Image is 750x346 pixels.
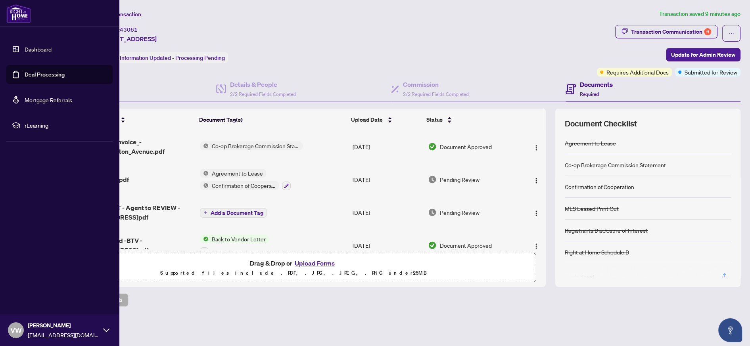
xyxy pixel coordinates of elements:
[565,248,629,256] div: Right at Home Schedule B
[565,139,616,147] div: Agreement to Lease
[428,175,437,184] img: Document Status
[533,145,539,151] img: Logo
[349,131,425,162] td: [DATE]
[78,203,194,222] span: TRADE SHEET - Agent to REVIEW - [STREET_ADDRESS]pdf
[200,207,267,218] button: Add a Document Tag
[704,28,711,35] div: 6
[530,206,543,219] button: Logo
[580,80,613,89] h4: Documents
[28,331,99,339] span: [EMAIL_ADDRESS][DOMAIN_NAME]
[200,141,209,150] img: Status Icon
[51,253,536,283] span: Drag & Drop orUpload FormsSupported files include .PDF, .JPG, .JPEG, .PNG under25MB
[230,80,296,89] h4: Details & People
[533,178,539,184] img: Logo
[200,208,267,218] button: Add a Document Tag
[200,169,291,190] button: Status IconAgreement to LeaseStatus IconConfirmation of Cooperation
[423,109,517,131] th: Status
[200,181,209,190] img: Status Icon
[631,25,711,38] div: Transaction Communication
[440,241,492,250] span: Document Approved
[25,121,107,130] span: rLearning
[530,239,543,252] button: Logo
[440,142,492,151] span: Document Approved
[426,115,442,124] span: Status
[606,68,669,76] span: Requires Additional Docs
[403,91,469,97] span: 2/2 Required Fields Completed
[120,54,225,61] span: Information Updated - Processing Pending
[209,169,266,178] span: Agreement to Lease
[428,142,437,151] img: Document Status
[565,118,637,129] span: Document Checklist
[533,210,539,216] img: Logo
[10,325,22,336] span: VW
[530,140,543,153] button: Logo
[211,210,263,216] span: Add a Document Tag
[565,204,619,213] div: MLS Leased Print Out
[565,226,648,235] div: Registrants Disclosure of Interest
[78,236,194,255] span: INV to Landlord -BTV - [STREET_ADDRESS]pdf
[209,181,279,190] span: Confirmation of Cooperation
[428,241,437,250] img: Document Status
[428,208,437,217] img: Document Status
[565,182,634,191] div: Confirmation of Cooperation
[671,48,735,61] span: Update for Admin Review
[6,4,31,23] img: logo
[659,10,740,19] article: Transaction saved 9 minutes ago
[729,31,734,36] span: ellipsis
[615,25,717,38] button: Transaction Communication6
[565,161,666,169] div: Co-op Brokerage Commission Statement
[98,52,228,63] div: Status:
[533,243,539,249] img: Logo
[685,68,737,76] span: Submitted for Review
[200,141,303,150] button: Status IconCo-op Brokerage Commission Statement
[403,80,469,89] h4: Commission
[200,235,269,256] button: Status IconBack to Vendor Letter
[292,258,337,268] button: Upload Forms
[99,11,141,18] span: View Transaction
[200,169,209,178] img: Status Icon
[98,34,157,44] span: [STREET_ADDRESS]
[25,96,72,103] a: Mortgage Referrals
[25,46,52,53] a: Dashboard
[230,91,296,97] span: 2/2 Required Fields Completed
[209,235,269,243] span: Back to Vendor Letter
[440,175,480,184] span: Pending Review
[78,137,194,156] span: Commission_Invoice_-_100_Palmerston_Avenue.pdf
[530,173,543,186] button: Logo
[349,228,425,262] td: [DATE]
[200,235,209,243] img: Status Icon
[718,318,742,342] button: Open asap
[196,109,348,131] th: Document Tag(s)
[120,26,138,33] span: 43061
[440,208,480,217] span: Pending Review
[351,115,383,124] span: Upload Date
[349,197,425,228] td: [DATE]
[25,71,65,78] a: Deal Processing
[28,321,99,330] span: [PERSON_NAME]
[209,141,303,150] span: Co-op Brokerage Commission Statement
[203,210,207,214] span: plus
[580,91,599,97] span: Required
[75,109,196,131] th: (12) File Name
[349,162,425,197] td: [DATE]
[56,268,531,278] p: Supported files include .PDF, .JPG, .JPEG, .PNG under 25 MB
[348,109,423,131] th: Upload Date
[666,48,740,61] button: Update for Admin Review
[250,258,337,268] span: Drag & Drop or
